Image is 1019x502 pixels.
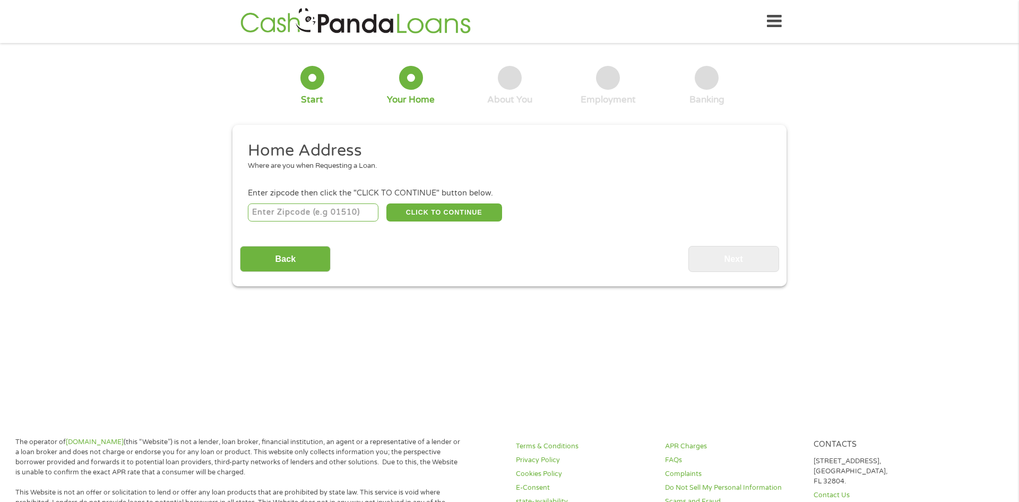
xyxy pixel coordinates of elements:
h2: Home Address [248,140,764,161]
h4: Contacts [814,440,949,450]
input: Enter Zipcode (e.g 01510) [248,203,379,222]
div: Enter zipcode then click the "CLICK TO CONTINUE" button below. [248,188,771,199]
div: Employment [581,94,636,106]
a: Do Not Sell My Personal Information [665,483,801,493]
p: [STREET_ADDRESS], [GEOGRAPHIC_DATA], FL 32804. [814,456,949,487]
div: About You [487,94,532,106]
input: Next [688,246,779,272]
input: Back [240,246,331,272]
p: The operator of (this “Website”) is not a lender, loan broker, financial institution, an agent or... [15,437,462,478]
div: Banking [689,94,724,106]
a: FAQs [665,455,801,465]
a: Contact Us [814,490,949,500]
div: Start [301,94,323,106]
a: Privacy Policy [516,455,652,465]
a: Cookies Policy [516,469,652,479]
a: Complaints [665,469,801,479]
img: GetLoanNow Logo [237,6,474,37]
a: APR Charges [665,441,801,452]
div: Where are you when Requesting a Loan. [248,161,764,172]
a: E-Consent [516,483,652,493]
a: [DOMAIN_NAME] [66,438,124,446]
button: CLICK TO CONTINUE [386,203,502,222]
a: Terms & Conditions [516,441,652,452]
div: Your Home [387,94,435,106]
